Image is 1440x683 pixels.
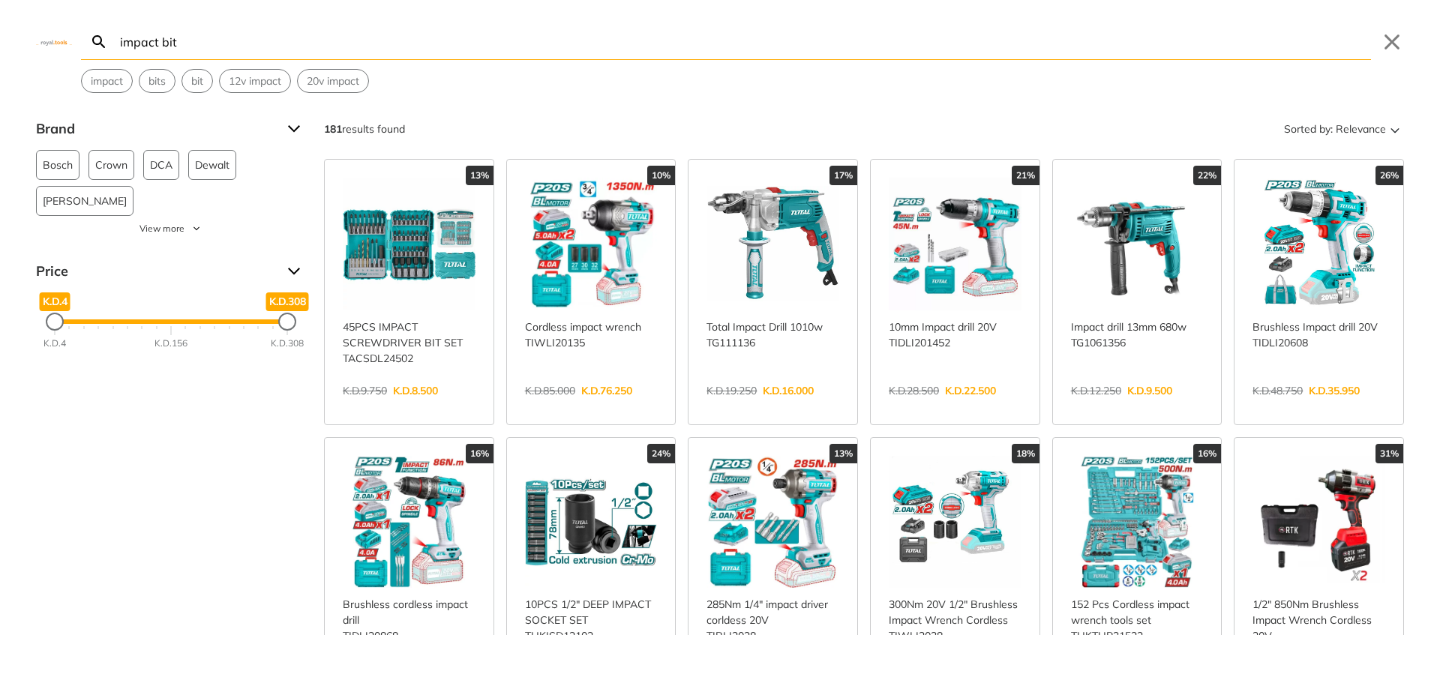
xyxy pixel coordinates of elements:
[139,222,184,235] span: View more
[466,166,493,185] div: 13%
[88,150,134,180] button: Crown
[324,122,342,136] strong: 181
[220,70,290,92] button: Select suggestion: 12v impact
[324,117,405,141] div: results found
[43,337,66,350] div: K.D.4
[117,24,1371,59] input: Search…
[182,70,212,92] button: Select suggestion: bit
[1375,444,1403,463] div: 31%
[36,117,276,141] span: Brand
[36,150,79,180] button: Bosch
[229,73,281,89] span: 12v impact
[95,151,127,179] span: Crown
[139,69,175,93] div: Suggestion: bits
[188,150,236,180] button: Dewalt
[36,38,72,45] img: Close
[90,33,108,51] svg: Search
[148,73,166,89] span: bits
[181,69,213,93] div: Suggestion: bit
[81,69,133,93] div: Suggestion: impact
[139,70,175,92] button: Select suggestion: bits
[297,69,369,93] div: Suggestion: 20v impact
[1012,166,1039,185] div: 21%
[271,337,304,350] div: K.D.308
[91,73,123,89] span: impact
[1336,117,1386,141] span: Relevance
[1193,166,1221,185] div: 22%
[36,259,276,283] span: Price
[647,444,675,463] div: 24%
[298,70,368,92] button: Select suggestion: 20v impact
[36,222,306,235] button: View more
[1386,120,1404,138] svg: Sort
[1375,166,1403,185] div: 26%
[36,186,133,216] button: [PERSON_NAME]
[150,151,172,179] span: DCA
[43,151,73,179] span: Bosch
[278,313,296,331] div: Maximum Price
[191,73,203,89] span: bit
[154,337,187,350] div: K.D.156
[829,166,857,185] div: 17%
[1380,30,1404,54] button: Close
[647,166,675,185] div: 10%
[1012,444,1039,463] div: 18%
[43,187,127,215] span: [PERSON_NAME]
[829,444,857,463] div: 13%
[46,313,64,331] div: Minimum Price
[466,444,493,463] div: 16%
[82,70,132,92] button: Select suggestion: impact
[1281,117,1404,141] button: Sorted by:Relevance Sort
[307,73,359,89] span: 20v impact
[219,69,291,93] div: Suggestion: 12v impact
[143,150,179,180] button: DCA
[1193,444,1221,463] div: 16%
[195,151,229,179] span: Dewalt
